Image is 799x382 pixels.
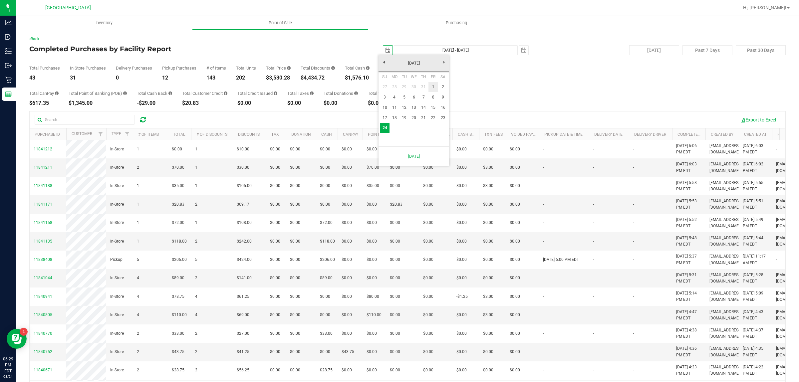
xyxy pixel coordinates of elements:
a: Delivery Date [594,132,623,137]
a: 30 [409,82,419,92]
div: Total Taxes [287,91,314,95]
span: $0.00 [483,201,493,208]
inline-svg: Analytics [5,19,12,26]
span: 1 [137,238,139,245]
span: 11841212 [34,147,52,151]
div: 43 [29,75,60,81]
a: 16 [438,102,448,113]
th: Monday [390,72,399,82]
span: $0.00 [423,164,433,171]
button: Past 30 Days [736,45,786,55]
span: - [776,146,777,152]
i: Sum of the discount values applied to the all purchases in the date range. [331,66,335,70]
span: $72.00 [320,220,333,226]
span: $0.00 [270,146,280,152]
a: [DATE] [378,58,450,69]
span: $3.00 [483,164,493,171]
span: $0.00 [342,146,352,152]
a: 13 [409,102,419,113]
span: Pickup [110,257,123,263]
iframe: Resource center unread badge [20,328,28,336]
span: [DATE] 6:06 PM EDT [676,143,701,155]
span: [DATE] 5:52 PM EDT [676,217,701,229]
span: $0.00 [320,146,330,152]
span: $0.00 [320,201,330,208]
a: Customer [72,131,92,136]
span: 1 [195,164,197,171]
a: Total [173,132,185,137]
th: Saturday [438,72,448,82]
span: - [543,183,544,189]
span: $0.00 [342,238,352,245]
div: $0.00 [324,100,358,106]
span: - [593,220,594,226]
span: 11841211 [34,165,52,170]
span: [EMAIL_ADDRESS][DOMAIN_NAME] [709,161,742,174]
a: Voided Payment [511,132,544,137]
a: Purchasing [368,16,544,30]
span: $0.00 [290,257,300,263]
span: $0.00 [456,146,467,152]
a: 14 [419,102,428,113]
span: $242.00 [237,238,252,245]
i: Sum of the successful, non-voided payments using account credit for all purchases in the date range. [224,91,227,95]
span: $0.00 [483,220,493,226]
span: 11841044 [34,276,52,280]
span: - [633,220,634,226]
i: Sum of the total taxes for all purchases in the date range. [310,91,314,95]
input: Search... [35,115,134,125]
inline-svg: Retail [5,77,12,83]
div: 0 [116,75,152,81]
a: Inventory [16,16,192,30]
div: 12 [162,75,196,81]
span: $0.00 [342,164,352,171]
span: $0.00 [423,257,433,263]
span: $0.00 [342,220,352,226]
span: $0.00 [483,238,493,245]
a: Purchase ID [35,132,60,137]
a: Txn Fees [484,132,503,137]
span: select [383,46,393,55]
span: $0.00 [510,164,520,171]
span: $0.00 [483,146,493,152]
i: Sum of the cash-back amounts from rounded-up electronic payments for all purchases in the date ra... [168,91,172,95]
a: 5 [399,92,409,102]
span: $0.00 [270,183,280,189]
span: $0.00 [510,146,520,152]
span: In-Store [110,238,124,245]
div: -$29.00 [137,100,172,106]
a: 28 [390,82,399,92]
span: [EMAIL_ADDRESS][DOMAIN_NAME] [709,198,742,211]
span: $70.00 [367,164,379,171]
a: 12 [399,102,409,113]
a: Type [112,131,121,136]
a: Cash Back [458,132,480,137]
a: 29 [399,82,409,92]
span: - [633,257,634,263]
span: $0.00 [342,183,352,189]
span: 11840805 [34,312,52,317]
span: 2 [137,164,139,171]
a: 6 [409,92,419,102]
span: $35.00 [367,183,379,189]
span: 11840941 [34,294,52,299]
span: $0.00 [172,146,182,152]
span: $0.00 [510,183,520,189]
h4: Completed Purchases by Facility Report [29,45,281,53]
span: - [593,164,594,171]
span: $0.00 [510,238,520,245]
span: 1 [3,1,5,7]
a: # of Items [138,132,159,137]
span: $0.00 [342,201,352,208]
a: Completed At [677,132,706,137]
span: In-Store [110,220,124,226]
a: Point of Banking (POB) [368,132,415,137]
inline-svg: Inbound [5,34,12,40]
span: [GEOGRAPHIC_DATA] [45,5,91,11]
button: Export to Excel [736,114,780,125]
a: # of Discounts [196,132,227,137]
span: 1 [195,183,197,189]
span: [DATE] 6:00 PM EDT [543,257,579,263]
span: $0.00 [290,183,300,189]
span: $0.00 [423,201,433,208]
